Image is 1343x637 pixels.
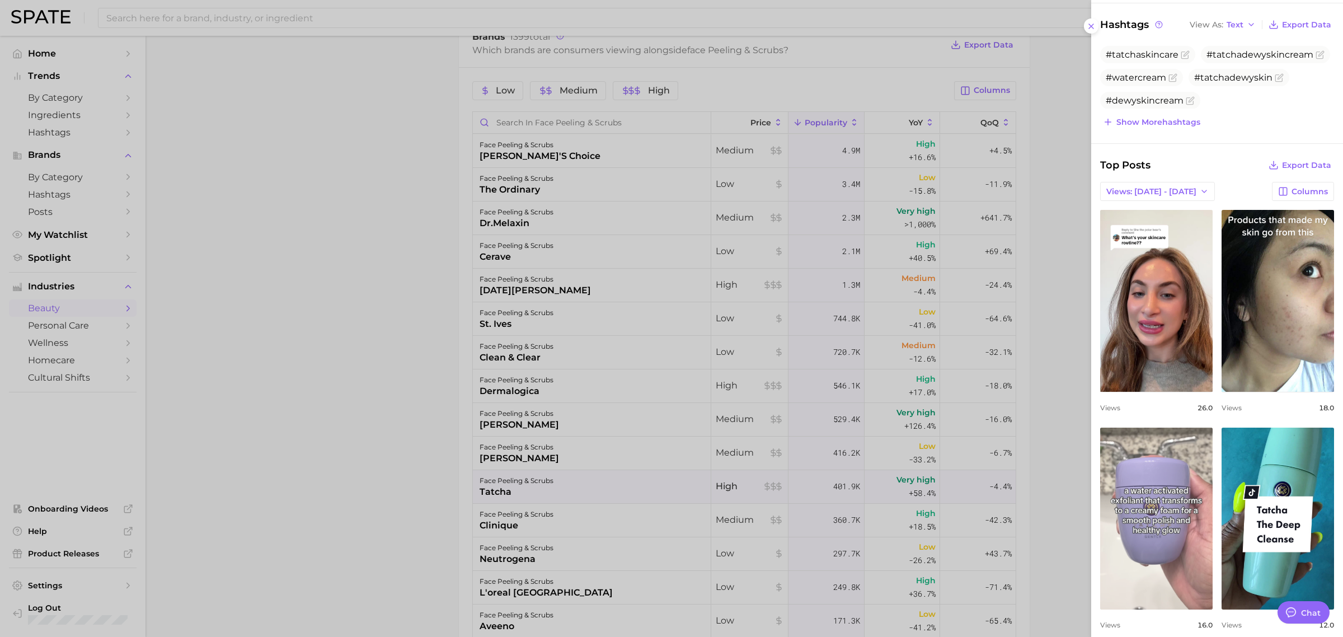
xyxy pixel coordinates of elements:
span: #tatchadewyskin [1194,72,1272,83]
span: Columns [1292,187,1328,196]
span: 26.0 [1198,404,1213,412]
button: Export Data [1266,157,1334,173]
button: Flag as miscategorized or irrelevant [1275,73,1284,82]
span: Export Data [1282,161,1331,170]
span: Views: [DATE] - [DATE] [1106,187,1196,196]
span: View As [1190,22,1223,28]
span: 18.0 [1319,404,1334,412]
span: #watercream [1106,72,1166,83]
button: Export Data [1266,17,1334,32]
span: Export Data [1282,20,1331,30]
button: Columns [1272,182,1334,201]
span: Text [1227,22,1243,28]
span: Show more hashtags [1116,118,1200,127]
button: Views: [DATE] - [DATE] [1100,182,1215,201]
button: Flag as miscategorized or irrelevant [1168,73,1177,82]
span: 16.0 [1198,621,1213,629]
span: Views [1222,621,1242,629]
button: Flag as miscategorized or irrelevant [1316,50,1325,59]
span: #tatchadewyskincream [1206,49,1313,60]
span: Hashtags [1100,17,1164,32]
span: Views [1222,404,1242,412]
button: Flag as miscategorized or irrelevant [1181,50,1190,59]
span: Views [1100,621,1120,629]
button: Show morehashtags [1100,114,1203,130]
span: #dewyskincream [1106,95,1184,106]
button: View AsText [1187,17,1259,32]
span: 12.0 [1319,621,1334,629]
span: #tatchaskincare [1106,49,1178,60]
span: Views [1100,404,1120,412]
span: Top Posts [1100,157,1151,173]
button: Flag as miscategorized or irrelevant [1186,96,1195,105]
